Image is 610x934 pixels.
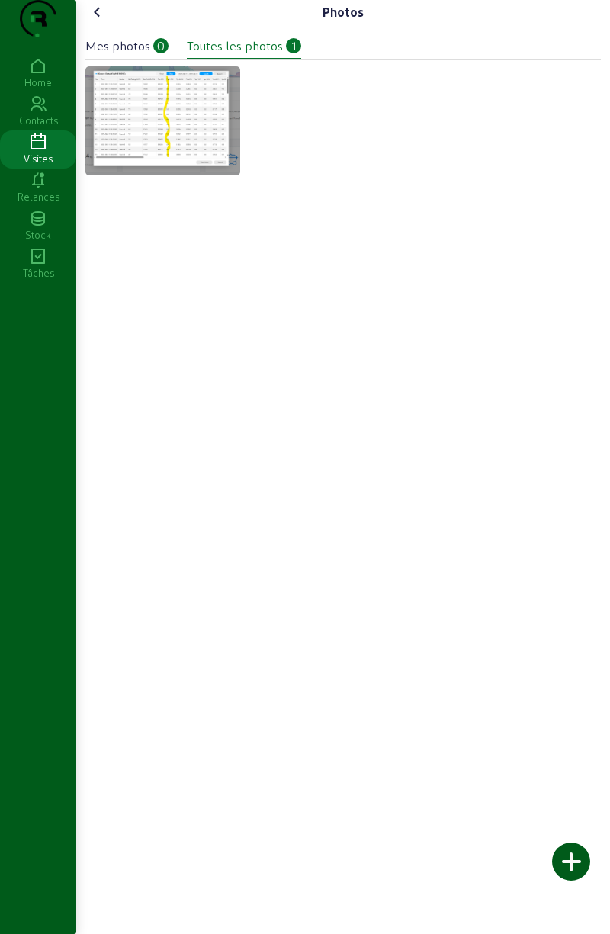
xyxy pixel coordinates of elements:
div: Toutes les photos [187,37,283,55]
div: 1 [286,38,301,53]
div: 0 [153,38,169,53]
div: Mes photos [85,37,150,55]
img: Capture%20d%E2%80%99%C3%A9cran%202025-08-11%20101607.png [85,66,240,175]
div: Photos [323,3,364,21]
